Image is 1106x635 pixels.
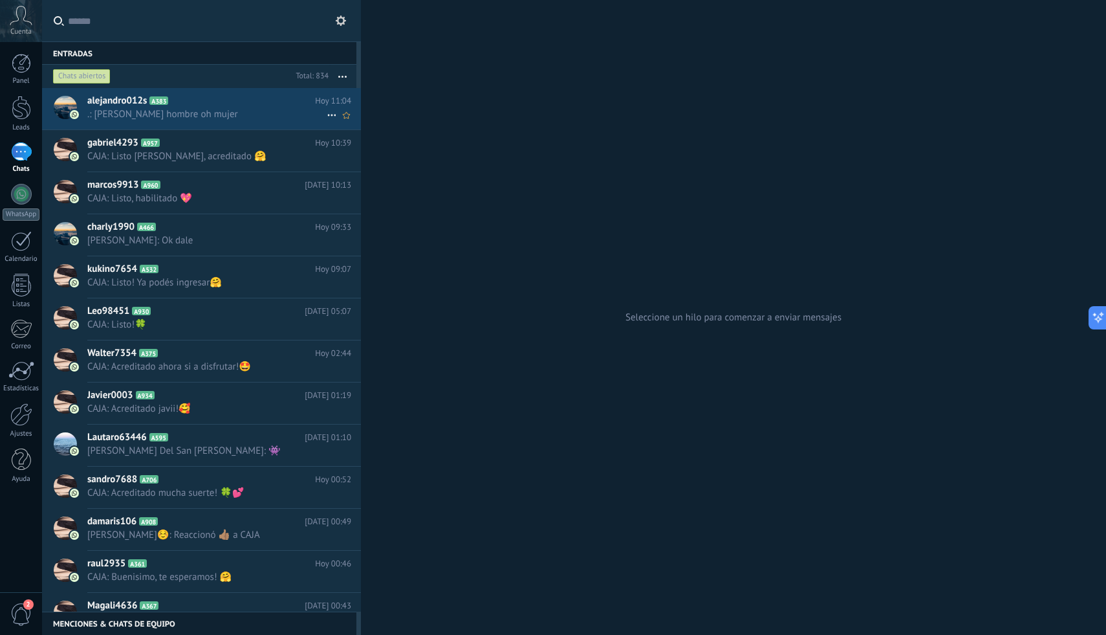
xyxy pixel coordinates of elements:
[140,265,158,273] span: A532
[87,431,147,444] span: Lautaro63446
[87,179,138,192] span: marcos9913
[141,139,160,147] span: A957
[42,130,361,172] a: gabriel4293 A957 Hoy 10:39 CAJA: Listo [PERSON_NAME], acreditado 🤗
[315,95,351,107] span: Hoy 11:04
[3,124,40,132] div: Leads
[87,445,327,457] span: [PERSON_NAME] Del San [PERSON_NAME]: 👾
[87,318,327,331] span: CAJA: Listo!🍀
[137,223,156,231] span: A466
[3,342,40,351] div: Correo
[132,307,151,315] span: A930
[70,278,79,287] img: com.amocrm.amocrmwa.svg
[149,433,168,441] span: A595
[70,320,79,329] img: com.amocrm.amocrmwa.svg
[87,137,138,150] span: gabriel4293
[140,601,158,610] span: A367
[3,300,40,309] div: Listas
[42,256,361,298] a: kukino7654 A532 Hoy 09:07 CAJA: Listo! Ya podés ingresar🤗
[3,430,40,438] div: Ajustes
[305,515,351,528] span: [DATE] 00:49
[315,221,351,234] span: Hoy 09:33
[70,110,79,119] img: com.amocrm.amocrmwa.svg
[87,95,147,107] span: alejandro012s
[315,347,351,360] span: Hoy 02:44
[3,475,40,484] div: Ayuda
[139,349,158,357] span: A375
[87,515,136,528] span: damaris106
[305,389,351,402] span: [DATE] 01:19
[3,208,39,221] div: WhatsApp
[87,389,133,402] span: Javier0003
[87,361,327,373] span: CAJA: Acreditado ahora si a disfrutar!🤩
[70,362,79,372] img: com.amocrm.amocrmwa.svg
[315,473,351,486] span: Hoy 00:52
[305,431,351,444] span: [DATE] 01:10
[70,489,79,498] img: com.amocrm.amocrmwa.svg
[70,194,79,203] img: com.amocrm.amocrmwa.svg
[315,557,351,570] span: Hoy 00:46
[87,347,136,360] span: Walter7354
[136,391,155,399] span: A934
[87,487,327,499] span: CAJA: Acreditado mucha suerte! 🍀💕
[42,88,361,129] a: alejandro012s A383 Hoy 11:04 .: [PERSON_NAME] hombre oh mujer
[305,599,351,612] span: [DATE] 00:43
[139,517,158,526] span: A908
[70,152,79,161] img: com.amocrm.amocrmwa.svg
[42,467,361,508] a: sandro7688 A706 Hoy 00:52 CAJA: Acreditado mucha suerte! 🍀💕
[3,165,40,173] div: Chats
[42,509,361,550] a: damaris106 A908 [DATE] 00:49 [PERSON_NAME]☺️: Reaccionó 👍🏽 a CAJA
[141,181,160,189] span: A960
[315,263,351,276] span: Hoy 09:07
[53,69,111,84] div: Chats abiertos
[42,298,361,340] a: Leo98451 A930 [DATE] 05:07 CAJA: Listo!🍀
[305,305,351,318] span: [DATE] 05:07
[70,573,79,582] img: com.amocrm.amocrmwa.svg
[87,599,137,612] span: Magali4636
[42,425,361,466] a: Lautaro63446 A595 [DATE] 01:10 [PERSON_NAME] Del San [PERSON_NAME]: 👾
[87,192,327,205] span: CAJA: Listo, habilitado 💖
[329,65,356,88] button: Más
[140,475,158,484] span: A706
[70,405,79,414] img: com.amocrm.amocrmwa.svg
[87,276,327,289] span: CAJA: Listo! Ya podés ingresar🤗
[87,571,327,583] span: CAJA: Buenisimo, te esperamos! 🤗
[87,108,327,120] span: .: [PERSON_NAME] hombre oh mujer
[149,96,168,105] span: A383
[87,305,129,318] span: Leo98451
[3,384,40,393] div: Estadísticas
[42,41,356,65] div: Entradas
[305,179,351,192] span: [DATE] 10:13
[87,403,327,415] span: CAJA: Acreditado javii!🥰
[23,599,34,610] span: 2
[42,612,356,635] div: Menciones & Chats de equipo
[87,234,327,247] span: [PERSON_NAME]: Ok dale
[87,263,137,276] span: kukino7654
[42,214,361,256] a: charly1990 A466 Hoy 09:33 [PERSON_NAME]: Ok dale
[87,557,125,570] span: raul2935
[42,340,361,382] a: Walter7354 A375 Hoy 02:44 CAJA: Acreditado ahora si a disfrutar!🤩
[70,531,79,540] img: com.amocrm.amocrmwa.svg
[87,473,137,486] span: sandro7688
[42,383,361,424] a: Javier0003 A934 [DATE] 01:19 CAJA: Acreditado javii!🥰
[42,593,361,634] a: Magali4636 A367 [DATE] 00:43
[87,221,135,234] span: charly1990
[3,77,40,85] div: Panel
[290,70,329,83] div: Total: 834
[70,447,79,456] img: com.amocrm.amocrmwa.svg
[315,137,351,150] span: Hoy 10:39
[10,28,32,36] span: Cuenta
[70,236,79,245] img: com.amocrm.amocrmwa.svg
[42,172,361,214] a: marcos9913 A960 [DATE] 10:13 CAJA: Listo, habilitado 💖
[87,150,327,162] span: CAJA: Listo [PERSON_NAME], acreditado 🤗
[87,529,327,541] span: [PERSON_NAME]☺️: Reaccionó 👍🏽 a CAJA
[128,559,147,568] span: A361
[3,255,40,263] div: Calendario
[42,551,361,592] a: raul2935 A361 Hoy 00:46 CAJA: Buenisimo, te esperamos! 🤗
